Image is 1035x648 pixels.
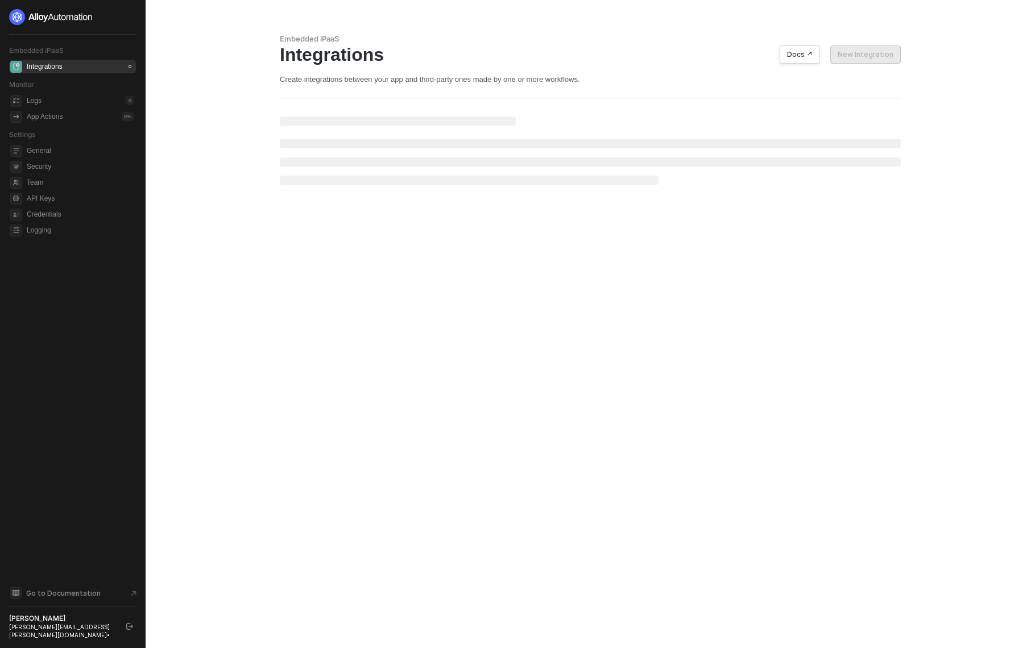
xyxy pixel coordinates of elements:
span: API Keys [27,192,134,205]
span: logging [10,225,22,236]
img: logo [9,9,93,25]
div: [PERSON_NAME][EMAIL_ADDRESS][PERSON_NAME][DOMAIN_NAME] • [9,623,116,639]
span: General [27,144,134,157]
span: Security [27,160,134,173]
div: Embedded iPaaS [280,34,901,44]
span: Settings [9,130,35,139]
span: integrations [10,61,22,73]
span: icon-logs [10,95,22,107]
div: Logs [27,96,42,106]
button: Docs ↗ [780,45,820,64]
div: Integrations [27,62,63,72]
span: Embedded iPaaS [9,46,64,55]
span: document-arrow [128,588,139,599]
span: team [10,177,22,189]
div: Docs ↗ [787,50,813,59]
span: Team [27,176,134,189]
div: Integrations [280,44,901,65]
span: general [10,145,22,157]
div: Create integrations between your app and third-party ones made by one or more workflows. [280,74,901,84]
span: api-key [10,193,22,205]
button: New Integration [830,45,901,64]
div: [PERSON_NAME] [9,614,116,623]
a: logo [9,9,136,25]
span: Go to Documentation [26,588,101,598]
div: 0 [126,62,134,71]
span: Logging [27,223,134,237]
span: credentials [10,209,22,221]
span: Credentials [27,207,134,221]
span: logout [126,623,133,630]
span: security [10,161,22,173]
div: App Actions [27,112,63,122]
span: Monitor [9,80,34,89]
span: icon-app-actions [10,111,22,123]
div: 0 % [122,112,134,121]
a: Knowledge Base [9,586,136,600]
div: 0 [126,96,134,105]
span: documentation [10,587,22,599]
